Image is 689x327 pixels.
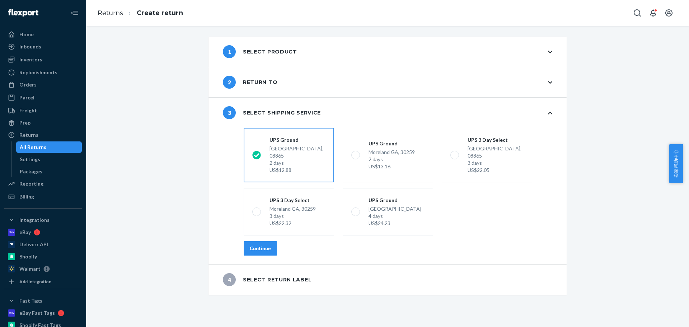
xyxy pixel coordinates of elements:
div: Freight [19,107,37,114]
div: Home [19,31,34,38]
div: Billing [19,193,34,200]
div: US$22.05 [468,167,524,174]
div: UPS Ground [269,136,325,144]
a: Deliverr API [4,239,82,250]
div: All Returns [20,144,46,151]
div: UPS 3 Day Select [468,136,524,144]
a: Orders [4,79,82,90]
a: Parcel [4,92,82,103]
a: Home [4,29,82,40]
div: [GEOGRAPHIC_DATA], 08865 [468,145,524,174]
div: Return to [223,76,277,89]
div: Deliverr API [19,241,48,248]
div: 4 days [369,212,421,220]
div: Continue [250,245,271,252]
button: Open Search Box [630,6,645,20]
span: 3 [223,106,236,119]
a: Reporting [4,178,82,190]
div: Select shipping service [223,106,321,119]
div: Select product [223,45,297,58]
div: 2 days [269,159,325,167]
div: Reporting [19,180,43,187]
div: US$24.23 [369,220,421,227]
a: Inventory [4,54,82,65]
a: Walmart [4,263,82,275]
div: Inbounds [19,43,41,50]
a: All Returns [16,141,82,153]
div: eBay [19,229,31,236]
div: Returns [19,131,38,139]
div: UPS 3 Day Select [269,197,316,204]
img: Flexport logo [8,9,38,17]
a: Returns [98,9,123,17]
div: [GEOGRAPHIC_DATA] [369,205,421,227]
a: Shopify [4,251,82,262]
div: UPS Ground [369,197,421,204]
button: Open notifications [646,6,660,20]
div: US$12.88 [269,167,325,174]
span: 4 [223,273,236,286]
div: Moreland GA, 30259 [269,205,316,227]
a: Add Integration [4,277,82,286]
div: Add Integration [19,279,51,285]
button: Open account menu [662,6,676,20]
div: US$22.32 [269,220,316,227]
div: 3 days [468,159,524,167]
div: Integrations [19,216,50,224]
div: Fast Tags [19,297,42,304]
button: Fast Tags [4,295,82,307]
a: Prep [4,117,82,129]
div: 3 days [269,212,316,220]
a: Replenishments [4,67,82,78]
a: Freight [4,105,82,116]
div: Walmart [19,265,41,272]
button: Close Navigation [67,6,82,20]
div: Shopify [19,253,37,260]
div: eBay Fast Tags [19,309,55,317]
button: 卖家帮助中心 [669,144,683,183]
a: Create return [137,9,183,17]
a: Inbounds [4,41,82,52]
a: eBay [4,226,82,238]
button: Integrations [4,214,82,226]
ol: breadcrumbs [92,3,189,24]
div: Inventory [19,56,42,63]
div: Settings [20,156,40,163]
div: [GEOGRAPHIC_DATA], 08865 [269,145,325,174]
a: eBay Fast Tags [4,307,82,319]
div: US$13.16 [369,163,415,170]
div: Orders [19,81,37,88]
button: Continue [244,241,277,256]
div: Packages [20,168,42,175]
a: Returns [4,129,82,141]
span: 2 [223,76,236,89]
div: Moreland GA, 30259 [369,149,415,170]
div: Parcel [19,94,34,101]
a: Settings [16,154,82,165]
div: Replenishments [19,69,57,76]
div: UPS Ground [369,140,415,147]
div: Prep [19,119,31,126]
a: Packages [16,166,82,177]
div: Select return label [223,273,311,286]
div: 2 days [369,156,415,163]
span: 1 [223,45,236,58]
a: Billing [4,191,82,202]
